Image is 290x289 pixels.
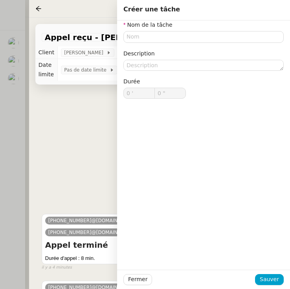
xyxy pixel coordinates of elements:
[123,274,152,285] button: Fermer
[48,230,136,235] span: [PHONE_NUMBER]@[DOMAIN_NAME]
[48,218,136,223] span: [PHONE_NUMBER]@[DOMAIN_NAME]
[45,239,227,250] h4: Appel terminé
[123,6,180,13] span: Créer une tâche
[45,255,95,261] span: Durée d'appel : 8 min.
[45,33,180,41] span: Appel reçu - [PERSON_NAME]
[64,66,109,74] span: Pas de date limite
[42,264,72,271] span: il y a 4 minutes
[123,50,155,57] label: Description
[260,275,279,284] span: Sauver
[35,59,58,81] td: Date limite
[123,22,173,28] label: Nom de la tâche
[255,274,284,285] button: Sauver
[35,46,58,59] td: Client
[64,49,106,57] span: [PERSON_NAME]
[124,88,154,98] input: 0 min
[128,275,147,284] span: Fermer
[123,31,284,42] input: Nom
[155,88,185,98] input: 0 sec
[123,78,140,85] span: Durée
